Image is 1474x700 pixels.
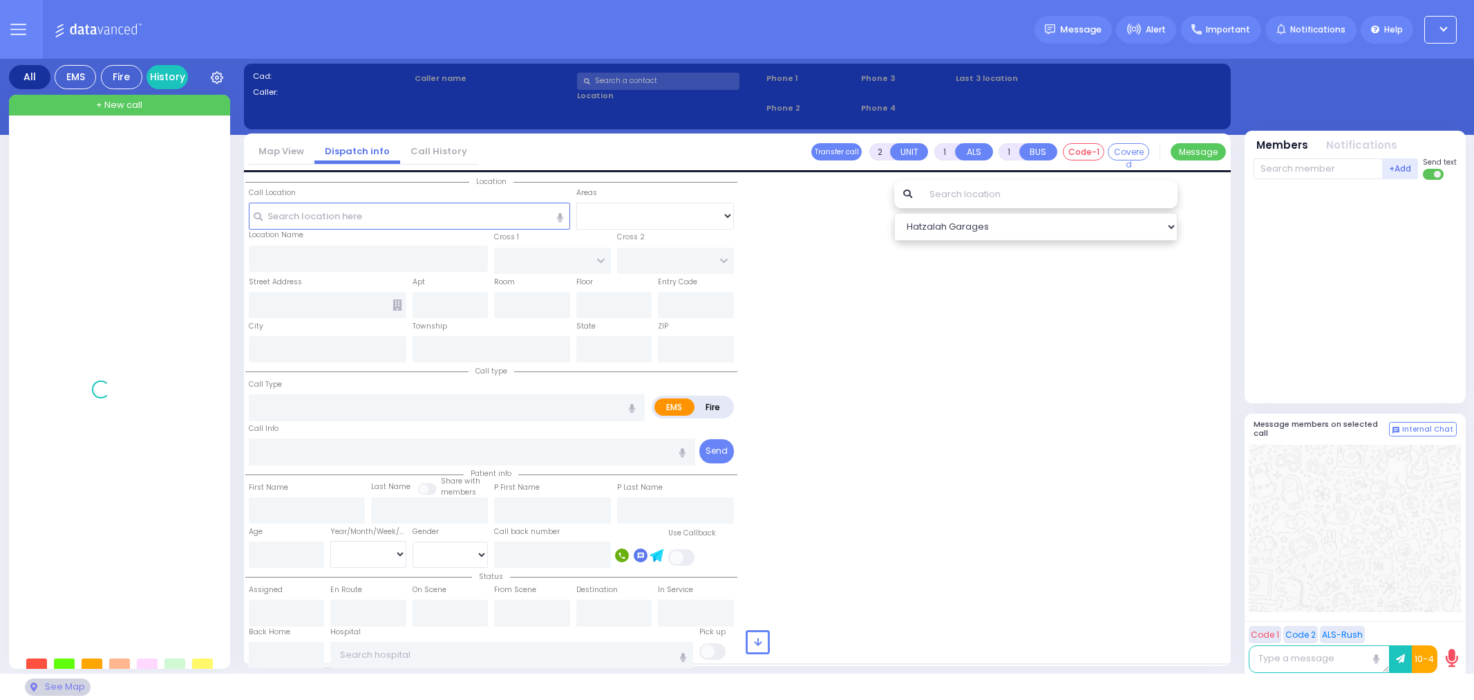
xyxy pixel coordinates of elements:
input: Search location [920,181,1177,208]
button: 10-4 [1412,645,1437,673]
label: Last Name [371,481,410,492]
label: Call back number [494,526,560,537]
label: Age [249,526,263,537]
button: Send [699,439,734,463]
img: comment-alt.png [1392,427,1399,434]
img: Logo [55,21,147,38]
label: City [249,321,263,332]
label: Pick up [699,627,726,638]
span: Message [1060,23,1102,37]
label: Last 3 location [956,73,1088,84]
input: Search member [1254,158,1383,179]
label: Entry Code [658,277,697,288]
label: Cross 1 [494,232,519,243]
label: Fire [694,398,733,416]
input: Search a contact [577,73,739,90]
button: ALS-Rush [1320,626,1365,643]
button: Covered [1108,143,1149,160]
label: Back Home [249,627,290,638]
label: Caller name [415,73,572,84]
span: Status [472,571,510,582]
label: Floor [576,277,593,288]
label: P First Name [494,482,540,493]
label: Destination [576,584,618,596]
input: Search location here [249,203,570,229]
label: In Service [658,584,693,596]
button: BUS [1019,143,1057,160]
label: Cross 2 [617,232,645,243]
div: See map [25,679,90,696]
button: Message [1171,143,1226,160]
button: Members [1256,138,1308,154]
div: Fire [101,65,142,89]
button: Notifications [1326,138,1397,154]
label: ZIP [658,321,668,332]
span: Other building occupants [393,300,402,311]
label: Areas [576,187,597,199]
span: + New call [96,98,142,112]
small: Share with [441,476,480,486]
div: EMS [55,65,96,89]
span: Alert [1146,24,1166,36]
label: Call Type [249,379,282,390]
a: Dispatch info [314,145,400,158]
span: Internal Chat [1402,425,1453,434]
button: Code 1 [1249,626,1281,643]
button: Code-1 [1063,143,1104,160]
span: Phone 3 [861,73,951,84]
label: Location Name [249,230,303,241]
label: Hospital [330,627,361,638]
button: Internal Chat [1389,422,1457,437]
label: State [576,321,596,332]
a: History [147,65,188,89]
label: From Scene [494,584,536,596]
label: Caller: [253,86,410,98]
span: Phone 1 [766,73,856,84]
span: Important [1206,24,1250,36]
button: Code 2 [1283,626,1318,643]
h5: Message members on selected call [1254,420,1389,438]
label: Call Info [249,423,278,434]
span: Patient info [464,468,518,479]
span: Phone 2 [766,102,856,114]
label: Street Address [249,277,302,288]
label: P Last Name [617,482,663,493]
span: Phone 4 [861,102,951,114]
button: +Add [1383,158,1419,179]
a: Call History [400,145,478,158]
span: Notifications [1290,24,1345,36]
span: Call type [469,366,514,376]
label: Turn off text [1423,167,1445,181]
span: Send text [1423,157,1457,167]
label: Call Location [249,187,296,199]
button: ALS [955,143,993,160]
label: Room [494,277,515,288]
label: Use Callback [668,528,716,539]
label: Gender [413,526,439,537]
label: Location [577,90,762,102]
label: Apt [413,277,425,288]
label: EMS [654,398,695,416]
a: Map View [248,145,314,158]
span: Help [1384,24,1403,36]
div: Year/Month/Week/Day [330,526,406,537]
button: Transfer call [811,143,862,160]
span: members [441,487,476,497]
label: On Scene [413,584,446,596]
label: Assigned [249,584,283,596]
label: Cad: [253,71,410,82]
label: First Name [249,482,288,493]
img: message.svg [1045,24,1055,35]
label: En Route [330,584,362,596]
input: Search hospital [330,642,693,668]
label: Township [413,321,447,332]
span: Location [469,176,513,187]
div: All [9,65,50,89]
button: UNIT [890,143,928,160]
